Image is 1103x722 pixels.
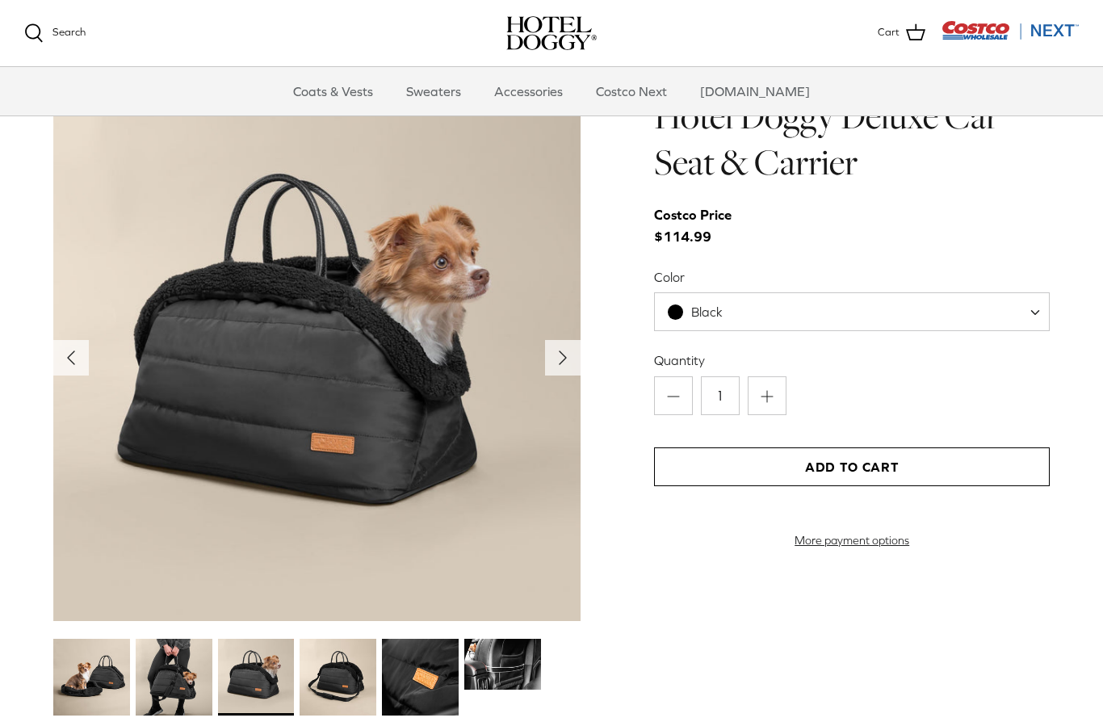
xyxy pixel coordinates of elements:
a: hoteldoggy.com hoteldoggycom [506,16,597,50]
button: Next [545,340,581,376]
img: hoteldoggycom [506,16,597,50]
span: Black [654,292,1050,331]
a: More payment options [654,534,1050,548]
label: Color [654,268,1050,286]
span: Search [52,26,86,38]
a: Cart [878,23,925,44]
a: Visit Costco Next [942,31,1079,43]
a: Coats & Vests [279,67,388,115]
a: Sweaters [392,67,476,115]
a: [DOMAIN_NAME] [686,67,824,115]
img: Costco Next [942,20,1079,40]
span: Black [655,304,755,321]
button: Add to Cart [654,447,1050,486]
span: $114.99 [654,204,748,248]
span: Cart [878,24,900,41]
span: Black [691,304,723,319]
label: Quantity [654,351,1050,369]
h1: Hotel Doggy Deluxe Car Seat & Carrier [654,94,1050,185]
a: Search [24,23,86,43]
input: Quantity [701,376,740,415]
button: Previous [53,340,89,376]
div: Costco Price [654,204,732,226]
a: Accessories [480,67,577,115]
a: Costco Next [581,67,682,115]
